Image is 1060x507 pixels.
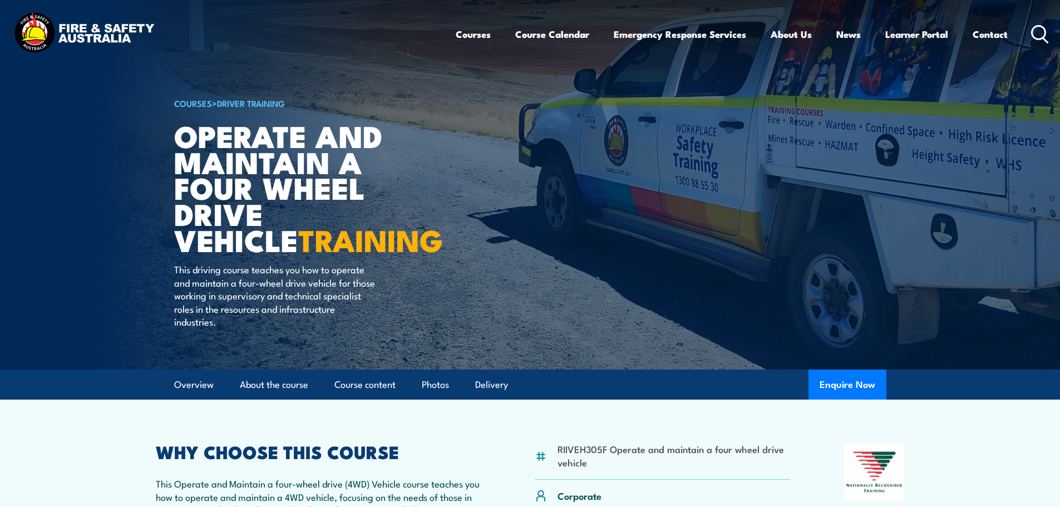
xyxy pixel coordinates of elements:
[614,19,746,49] a: Emergency Response Services
[973,19,1008,49] a: Contact
[334,370,396,400] a: Course content
[475,370,508,400] a: Delivery
[174,122,449,253] h1: Operate and Maintain a Four Wheel Drive Vehicle
[771,19,812,49] a: About Us
[515,19,589,49] a: Course Calendar
[217,97,285,109] a: Driver Training
[156,444,481,459] h2: WHY CHOOSE THIS COURSE
[808,370,886,400] button: Enquire Now
[885,19,948,49] a: Learner Portal
[836,19,861,49] a: News
[174,370,214,400] a: Overview
[174,96,449,110] h6: >
[174,97,212,109] a: COURSES
[240,370,308,400] a: About the course
[174,263,377,328] p: This driving course teaches you how to operate and maintain a four-wheel drive vehicle for those ...
[845,444,905,500] img: Nationally Recognised Training logo.
[422,370,449,400] a: Photos
[558,489,602,502] p: Corporate
[456,19,491,49] a: Courses
[298,216,443,262] strong: TRAINING
[558,442,791,469] li: RIIVEH305F Operate and maintain a four wheel drive vehicle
